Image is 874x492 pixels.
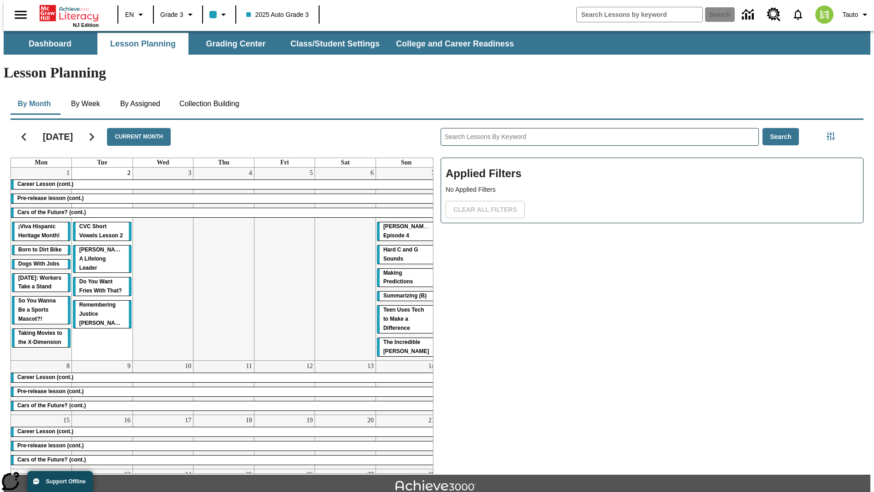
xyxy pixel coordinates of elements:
[11,441,437,451] div: Pre-release lesson (cont.)
[427,361,437,372] a: September 14, 2025
[72,360,133,415] td: September 9, 2025
[339,158,351,167] a: Saturday
[366,361,376,372] a: September 13, 2025
[10,93,58,115] button: By Month
[73,222,132,241] div: CVC Short Vowels Lesson 2
[172,93,247,115] button: Collection Building
[157,6,199,23] button: Grade: Grade 3, Select a grade
[18,223,60,239] span: ¡Viva Hispanic Heritage Month!
[18,297,56,322] span: So You Wanna Be a Sports Mascot?!
[244,415,254,426] a: September 18, 2025
[11,208,437,217] div: Cars of the Future? (cont.)
[79,246,127,271] span: Dianne Feinstein: A Lifelong Leader
[107,128,171,146] button: Current Month
[377,292,436,301] div: Summarizing (B)
[376,415,437,469] td: September 21, 2025
[441,158,864,223] div: Applied Filters
[73,277,132,296] div: Do You Want Fries With That?
[279,158,291,167] a: Friday
[11,415,72,469] td: September 15, 2025
[18,330,62,345] span: Taking Movies to the X-Dimension
[73,22,99,28] span: NJ Edition
[383,292,427,299] span: Summarizing (B)
[113,93,168,115] button: By Assigned
[73,301,132,328] div: Remembering Justice O'Connor
[305,469,315,480] a: September 26, 2025
[95,158,109,167] a: Tuesday
[193,360,254,415] td: September 11, 2025
[65,168,71,179] a: September 1, 2025
[11,180,437,189] div: Career Lesson (cont.)
[132,360,193,415] td: September 10, 2025
[183,361,193,372] a: September 10, 2025
[17,388,84,395] span: Pre-release lesson (cont.)
[786,3,810,26] a: Notifications
[122,469,132,480] a: September 23, 2025
[810,3,839,26] button: Select a new avatar
[315,415,376,469] td: September 20, 2025
[446,163,859,185] h2: Applied Filters
[126,361,132,372] a: September 9, 2025
[427,469,437,480] a: September 28, 2025
[155,158,171,167] a: Wednesday
[17,402,86,409] span: Cars of the Future? (cont.)
[11,387,437,396] div: Pre-release lesson (cont.)
[11,427,437,436] div: Career Lesson (cont.)
[762,2,786,27] a: Resource Center, Will open in new tab
[80,125,103,149] button: Next
[12,222,71,241] div: ¡Viva Hispanic Heritage Month!
[246,10,309,20] span: 2025 Auto Grade 3
[11,168,72,360] td: September 1, 2025
[193,415,254,469] td: September 18, 2025
[61,469,71,480] a: September 22, 2025
[366,415,376,426] a: September 20, 2025
[254,360,315,415] td: September 12, 2025
[126,168,132,179] a: September 2, 2025
[283,33,387,55] button: Class/Student Settings
[72,168,133,360] td: September 2, 2025
[18,261,60,267] span: Dogs With Jobs
[17,195,84,201] span: Pre-release lesson (cont.)
[7,1,34,28] button: Open side menu
[3,116,433,474] div: Calendar
[383,223,431,239] span: Ella Menopi: Episode 4
[183,469,193,480] a: September 24, 2025
[427,415,437,426] a: September 21, 2025
[193,168,254,360] td: September 4, 2025
[4,31,870,55] div: SubNavbar
[377,306,436,333] div: Teen Uses Tech to Make a Difference
[247,168,254,179] a: September 4, 2025
[12,329,71,347] div: Taking Movies to the X-Dimension
[132,168,193,360] td: September 3, 2025
[46,478,86,485] span: Support Offline
[11,373,437,382] div: Career Lesson (cont.)
[843,10,858,20] span: Tauto
[577,7,702,22] input: search field
[4,64,870,81] h1: Lesson Planning
[17,209,86,215] span: Cars of the Future? (cont.)
[183,415,193,426] a: September 17, 2025
[377,222,436,241] div: Ella Menopi: Episode 4
[97,33,188,55] button: Lesson Planning
[11,456,437,465] div: Cars of the Future? (cont.)
[377,269,436,287] div: Making Predictions
[376,168,437,360] td: September 7, 2025
[369,168,376,179] a: September 6, 2025
[216,158,231,167] a: Thursday
[79,278,122,294] span: Do You Want Fries With That?
[737,2,762,27] a: Data Center
[11,401,437,410] div: Cars of the Future? (cont.)
[11,360,72,415] td: September 8, 2025
[308,168,315,179] a: September 5, 2025
[383,339,429,354] span: The Incredible Kellee Edwards
[430,168,437,179] a: September 7, 2025
[433,116,864,474] div: Search
[244,361,254,372] a: September 11, 2025
[125,10,134,20] span: EN
[305,361,315,372] a: September 12, 2025
[17,374,73,380] span: Career Lesson (cont.)
[33,158,50,167] a: Monday
[132,415,193,469] td: September 17, 2025
[72,415,133,469] td: September 16, 2025
[12,297,71,324] div: So You Wanna Be a Sports Mascot?!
